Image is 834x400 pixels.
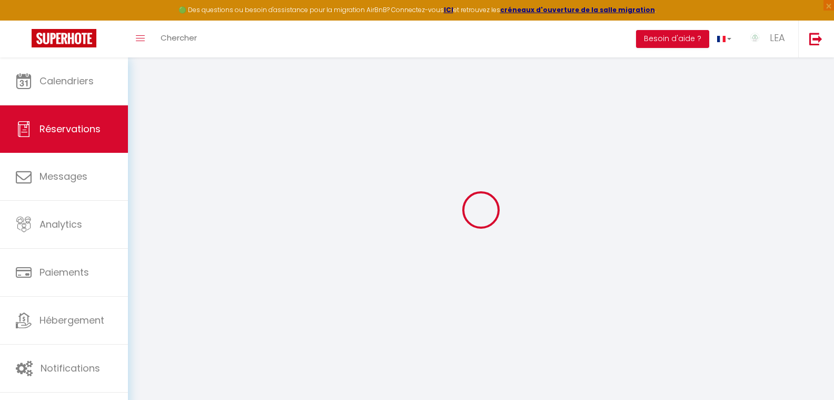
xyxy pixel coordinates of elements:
span: Paiements [39,266,89,279]
button: Ouvrir le widget de chat LiveChat [8,4,40,36]
a: Chercher [153,21,205,57]
span: Notifications [41,362,100,375]
img: logout [809,32,822,45]
a: créneaux d'ouverture de la salle migration [500,5,655,14]
span: LEA [770,31,785,44]
button: Besoin d'aide ? [636,30,709,48]
span: Calendriers [39,74,94,87]
img: Super Booking [32,29,96,47]
a: ICI [444,5,453,14]
span: Messages [39,170,87,183]
span: Réservations [39,122,101,135]
a: ... LEA [739,21,798,57]
span: Hébergement [39,314,104,327]
span: Chercher [161,32,197,43]
span: Analytics [39,218,82,231]
img: ... [747,30,763,46]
